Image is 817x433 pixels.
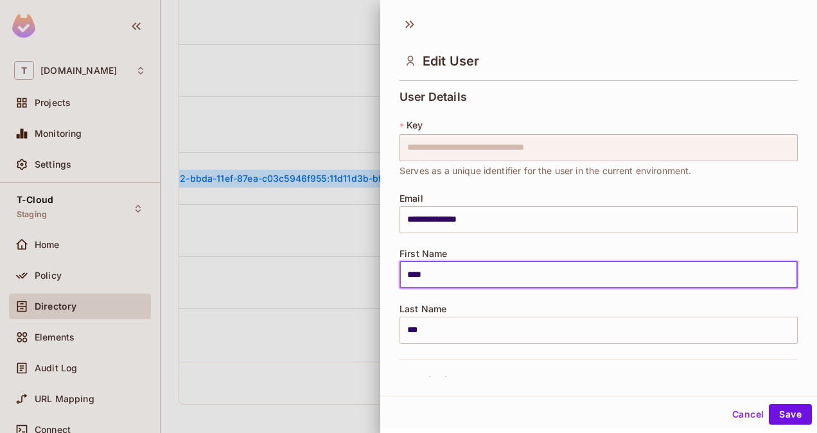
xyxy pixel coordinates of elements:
[400,304,446,314] span: Last Name
[423,53,479,69] span: Edit User
[769,404,812,425] button: Save
[400,375,531,388] span: Permissions Per Tenant
[400,193,423,204] span: Email
[400,91,467,103] span: User Details
[407,120,423,130] span: Key
[727,404,769,425] button: Cancel
[400,164,692,178] span: Serves as a unique identifier for the user in the current environment.
[400,249,448,259] span: First Name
